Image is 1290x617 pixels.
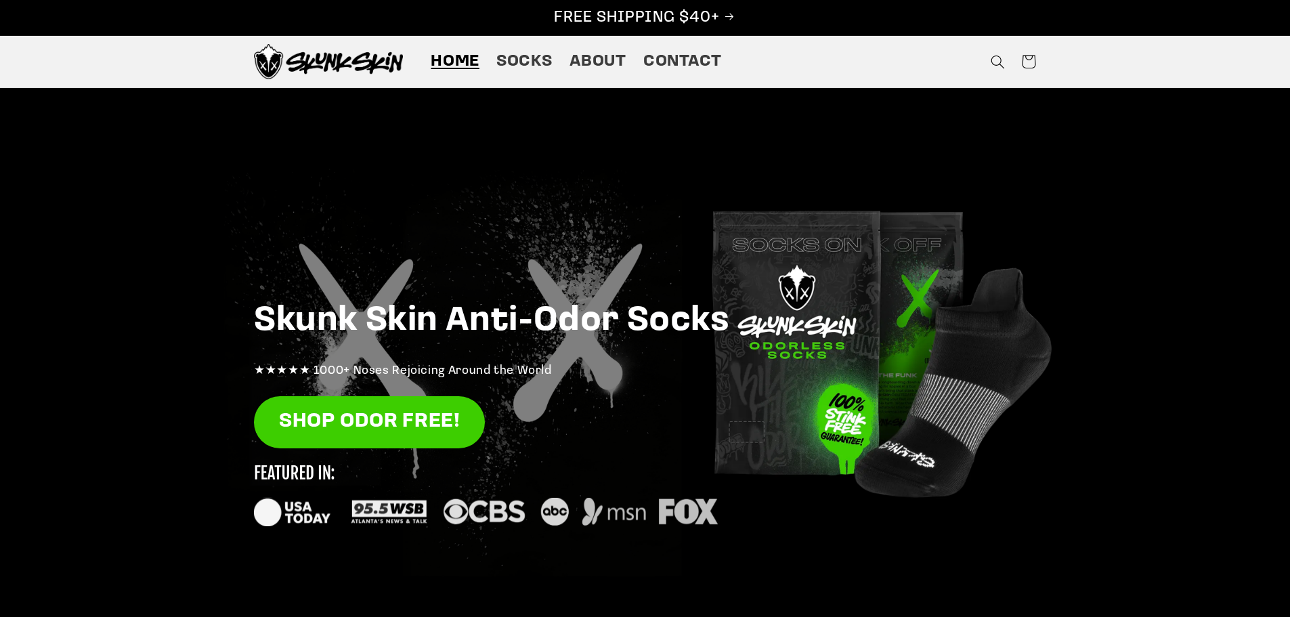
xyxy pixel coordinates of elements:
span: Home [431,51,479,72]
p: FREE SHIPPING $40+ [14,7,1276,28]
a: About [561,43,635,81]
a: Socks [488,43,561,81]
img: Skunk Skin Anti-Odor Socks. [254,44,403,79]
a: Home [423,43,488,81]
summary: Search [982,46,1013,77]
a: Contact [635,43,730,81]
span: About [569,51,626,72]
img: new_featured_logos_1_small.svg [254,465,718,526]
span: Contact [643,51,721,72]
a: SHOP ODOR FREE! [254,396,485,448]
p: ★★★★★ 1000+ Noses Rejoicing Around the World [254,361,1036,383]
strong: Skunk Skin Anti-Odor Socks [254,304,730,339]
span: Socks [496,51,552,72]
